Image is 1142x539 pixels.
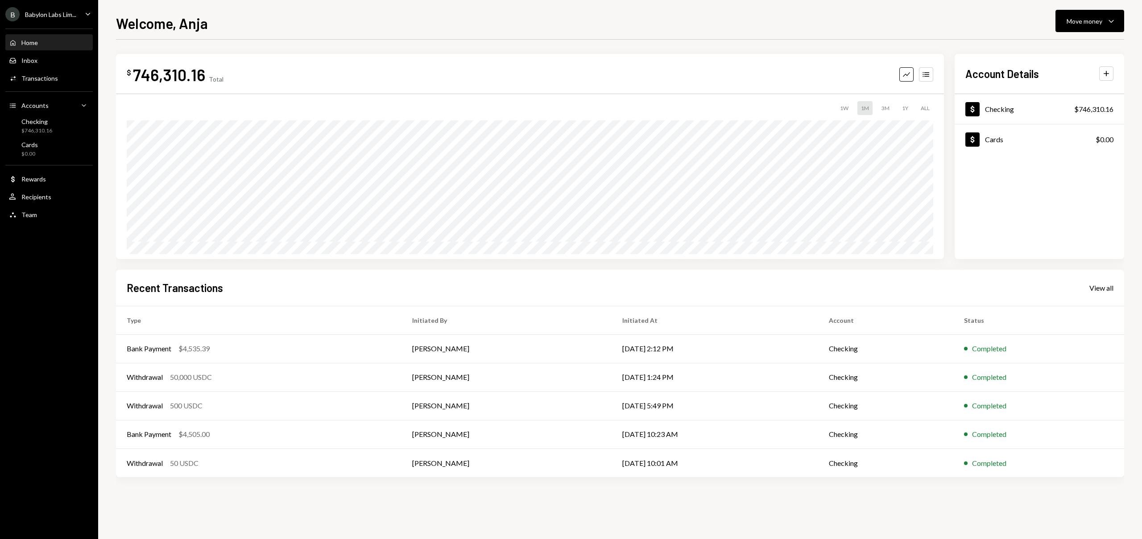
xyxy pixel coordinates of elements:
td: [DATE] 10:01 AM [612,448,818,477]
td: Checking [818,363,953,391]
td: [DATE] 10:23 AM [612,420,818,448]
div: 50,000 USDC [170,372,212,383]
td: Checking [818,391,953,420]
button: Move money [1055,10,1124,32]
a: Cards$0.00 [5,138,93,160]
div: Babylon Labs Lim... [25,11,76,18]
div: Total [209,75,223,83]
td: [PERSON_NAME] [401,334,612,363]
div: $ [127,68,131,77]
div: Recipients [21,193,51,201]
h2: Account Details [965,66,1039,81]
a: Inbox [5,52,93,68]
div: Withdrawal [127,458,163,469]
div: Inbox [21,57,37,64]
div: 3M [878,101,893,115]
td: [PERSON_NAME] [401,448,612,477]
div: Bank Payment [127,429,171,440]
div: B [5,7,20,21]
div: 1Y [898,101,912,115]
a: View all [1089,283,1113,292]
a: Accounts [5,97,93,113]
h2: Recent Transactions [127,280,223,295]
th: Initiated At [612,306,818,334]
h1: Welcome, Anja [116,14,208,32]
a: Recipients [5,189,93,205]
div: Team [21,211,37,218]
div: Cards [21,141,38,148]
td: Checking [818,420,953,448]
div: $4,505.00 [178,429,210,440]
div: 1W [836,101,852,115]
div: 1M [857,101,873,115]
th: Type [116,306,401,334]
a: Rewards [5,171,93,187]
div: Cards [985,135,1003,144]
td: [PERSON_NAME] [401,420,612,448]
td: [DATE] 1:24 PM [612,363,818,391]
a: Home [5,34,93,50]
div: $746,310.16 [1074,104,1113,115]
div: Home [21,39,38,46]
div: $746,310.16 [21,127,52,135]
div: Completed [972,372,1006,383]
div: Withdrawal [127,372,163,383]
a: Checking$746,310.16 [5,115,93,136]
td: Checking [818,334,953,363]
td: [PERSON_NAME] [401,363,612,391]
td: [PERSON_NAME] [401,391,612,420]
td: Checking [818,448,953,477]
div: Completed [972,458,1006,469]
td: [DATE] 2:12 PM [612,334,818,363]
div: 50 USDC [170,458,199,469]
td: [DATE] 5:49 PM [612,391,818,420]
div: Completed [972,343,1006,354]
div: Accounts [21,102,49,109]
div: Checking [985,105,1014,113]
div: 500 USDC [170,400,203,411]
div: Completed [972,400,1006,411]
div: ALL [917,101,933,115]
th: Account [818,306,953,334]
div: Bank Payment [127,343,171,354]
a: Checking$746,310.16 [955,94,1124,124]
div: Checking [21,118,52,125]
div: 746,310.16 [133,65,205,85]
th: Status [953,306,1124,334]
a: Team [5,206,93,222]
a: Cards$0.00 [955,124,1124,154]
div: Transactions [21,74,58,82]
div: Move money [1067,16,1102,26]
div: $0.00 [21,150,38,158]
div: Completed [972,429,1006,440]
div: $0.00 [1096,134,1113,145]
div: $4,535.39 [178,343,210,354]
th: Initiated By [401,306,612,334]
a: Transactions [5,70,93,86]
div: Withdrawal [127,400,163,411]
div: Rewards [21,175,46,183]
div: View all [1089,284,1113,292]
